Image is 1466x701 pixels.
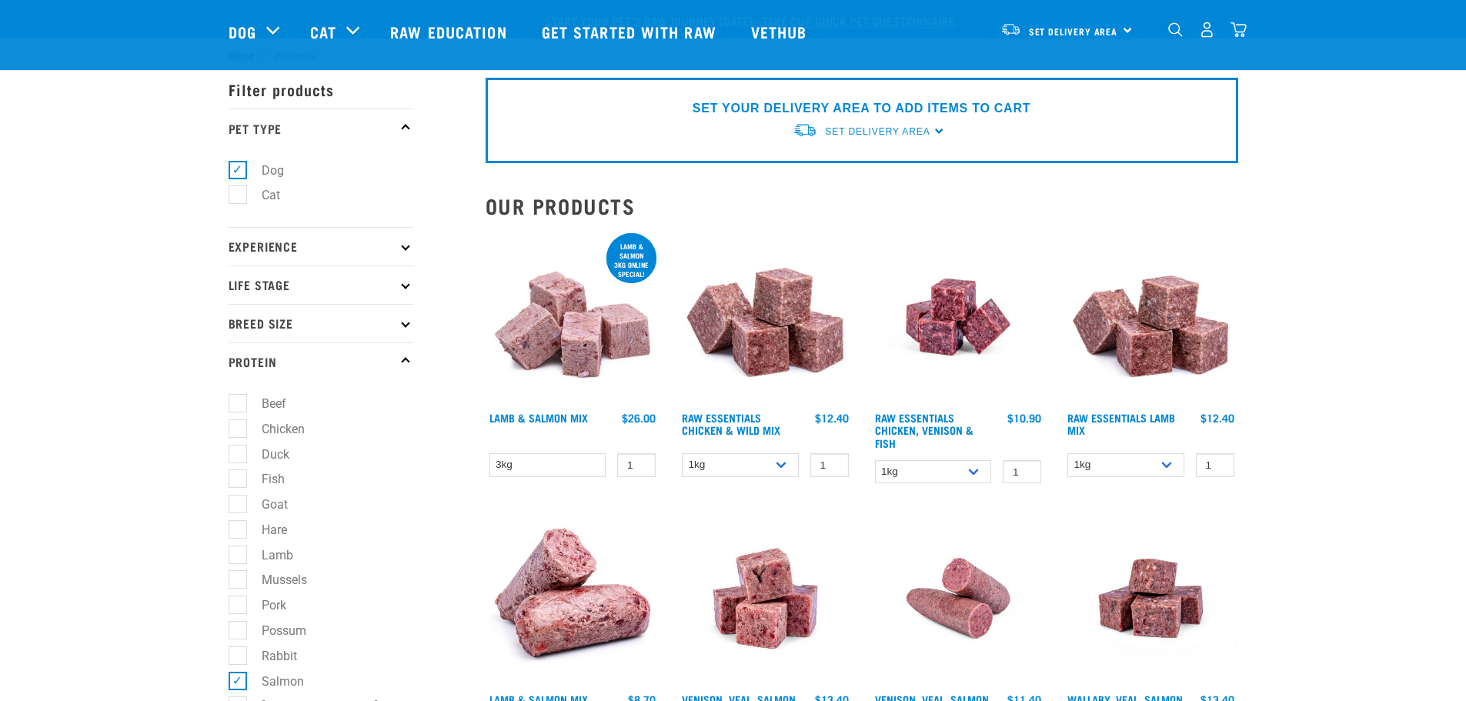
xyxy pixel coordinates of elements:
[871,511,1046,686] img: Venison Veal Salmon Tripe 1651
[237,495,294,514] label: Goat
[1029,28,1118,34] span: Set Delivery Area
[526,1,736,62] a: Get started with Raw
[229,265,413,304] p: Life Stage
[237,445,296,464] label: Duck
[1168,22,1183,37] img: home-icon-1@2x.png
[486,194,1238,218] h2: Our Products
[237,672,310,691] label: Salmon
[237,161,290,180] label: Dog
[1007,412,1041,424] div: $10.90
[237,469,291,489] label: Fish
[1064,230,1238,405] img: ?1041 RE Lamb Mix 01
[810,453,849,477] input: 1
[875,415,973,445] a: Raw Essentials Chicken, Venison & Fish
[815,412,849,424] div: $12.40
[237,185,286,205] label: Cat
[237,394,292,413] label: Beef
[486,230,660,405] img: 1029 Lamb Salmon Mix 01
[237,570,313,589] label: Mussels
[229,70,413,108] p: Filter products
[237,596,292,615] label: Pork
[693,99,1030,118] p: SET YOUR DELIVERY AREA TO ADD ITEMS TO CART
[310,20,336,43] a: Cat
[617,453,656,477] input: 1
[237,621,312,640] label: Possum
[237,419,311,439] label: Chicken
[793,122,817,139] img: van-moving.png
[229,304,413,342] p: Breed Size
[622,412,656,424] div: $26.00
[1000,22,1021,36] img: van-moving.png
[1201,412,1234,424] div: $12.40
[1003,460,1041,484] input: 1
[237,520,293,539] label: Hare
[229,108,413,147] p: Pet Type
[1064,511,1238,686] img: Wallaby Veal Salmon Tripe 1642
[606,235,656,285] div: Lamb & Salmon 3kg online special!
[825,126,930,137] span: Set Delivery Area
[678,230,853,405] img: Pile Of Cubed Chicken Wild Meat Mix
[229,227,413,265] p: Experience
[229,20,256,43] a: Dog
[1196,453,1234,477] input: 1
[489,415,588,420] a: Lamb & Salmon Mix
[237,646,303,666] label: Rabbit
[678,511,853,686] img: Venison Veal Salmon Tripe 1621
[486,511,660,686] img: 1261 Lamb Salmon Roll 01
[682,415,780,432] a: Raw Essentials Chicken & Wild Mix
[1199,22,1215,38] img: user.png
[871,230,1046,405] img: Chicken Venison mix 1655
[1067,415,1175,432] a: Raw Essentials Lamb Mix
[229,342,413,381] p: Protein
[375,1,526,62] a: Raw Education
[1231,22,1247,38] img: home-icon@2x.png
[237,546,299,565] label: Lamb
[736,1,827,62] a: Vethub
